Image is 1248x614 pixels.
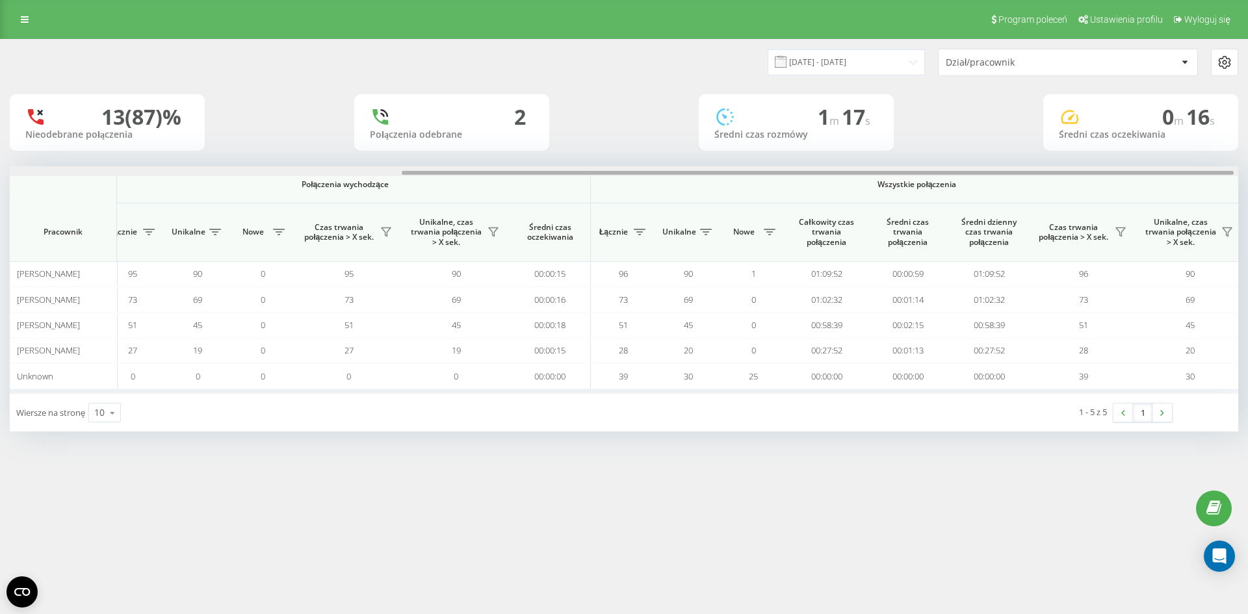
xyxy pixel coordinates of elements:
[948,313,1030,338] td: 00:58:39
[786,338,867,363] td: 00:27:52
[1079,294,1088,305] span: 73
[193,294,202,305] span: 69
[786,287,867,312] td: 01:02:32
[867,287,948,312] td: 00:01:14
[619,370,628,382] span: 39
[842,103,870,131] span: 17
[619,268,628,279] span: 96
[128,294,137,305] span: 73
[829,114,842,128] span: m
[714,129,878,140] div: Średni czas rozmówy
[344,319,354,331] span: 51
[261,294,265,305] span: 0
[510,338,591,363] td: 00:00:15
[16,407,85,418] span: Wiersze na stronę
[1162,103,1186,131] span: 0
[519,222,580,242] span: Średni czas oczekiwania
[21,227,105,237] span: Pracownik
[454,370,458,382] span: 0
[17,268,80,279] span: [PERSON_NAME]
[344,268,354,279] span: 95
[786,261,867,287] td: 01:09:52
[865,114,870,128] span: s
[510,287,591,312] td: 00:00:16
[1079,344,1088,356] span: 28
[1090,14,1163,25] span: Ustawienia profilu
[6,576,38,608] button: Open CMP widget
[107,227,139,237] span: Łącznie
[1186,294,1195,305] span: 69
[128,319,137,331] span: 51
[172,227,205,237] span: Unikalne
[948,338,1030,363] td: 00:27:52
[452,294,461,305] span: 69
[1186,370,1195,382] span: 30
[749,370,758,382] span: 25
[619,344,628,356] span: 28
[1036,222,1111,242] span: Czas trwania połączenia > X sek.
[17,319,80,331] span: [PERSON_NAME]
[786,313,867,338] td: 00:58:39
[1186,319,1195,331] span: 45
[751,268,756,279] span: 1
[131,370,135,382] span: 0
[452,268,461,279] span: 90
[751,319,756,331] span: 0
[619,294,628,305] span: 73
[261,319,265,331] span: 0
[786,363,867,389] td: 00:00:00
[17,370,53,382] span: Unknown
[344,294,354,305] span: 73
[193,344,202,356] span: 19
[514,105,526,129] div: 2
[1210,114,1215,128] span: s
[1204,541,1235,572] div: Open Intercom Messenger
[751,344,756,356] span: 0
[867,338,948,363] td: 00:01:13
[452,344,461,356] span: 19
[867,313,948,338] td: 00:02:15
[261,344,265,356] span: 0
[25,129,189,140] div: Nieodebrane połączenia
[1174,114,1186,128] span: m
[948,287,1030,312] td: 01:02:32
[510,261,591,287] td: 00:00:15
[946,57,1101,68] div: Dział/pracownik
[867,261,948,287] td: 00:00:59
[302,222,376,242] span: Czas trwania połączenia > X sek.
[17,344,80,356] span: [PERSON_NAME]
[101,105,181,129] div: 13 (87)%
[1079,268,1088,279] span: 96
[196,370,200,382] span: 0
[684,294,693,305] span: 69
[128,344,137,356] span: 27
[1186,344,1195,356] span: 20
[17,294,80,305] span: [PERSON_NAME]
[370,129,534,140] div: Połączenia odebrane
[948,363,1030,389] td: 00:00:00
[796,217,857,248] span: Całkowity czas trwania połączenia
[128,268,137,279] span: 95
[684,268,693,279] span: 90
[948,261,1030,287] td: 01:09:52
[452,319,461,331] span: 45
[877,217,939,248] span: Średni czas trwania połączenia
[1133,403,1152,422] a: 1
[684,319,693,331] span: 45
[619,319,628,331] span: 51
[629,179,1205,190] span: Wszystkie połączenia
[662,227,696,237] span: Unikalne
[131,179,560,190] span: Połączenia wychodzące
[1143,217,1217,248] span: Unikalne, czas trwania połączenia > X sek.
[818,103,842,131] span: 1
[1186,103,1215,131] span: 16
[344,344,354,356] span: 27
[193,268,202,279] span: 90
[684,370,693,382] span: 30
[261,268,265,279] span: 0
[237,227,269,237] span: Nowe
[193,319,202,331] span: 45
[1186,268,1195,279] span: 90
[346,370,351,382] span: 0
[867,363,948,389] td: 00:00:00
